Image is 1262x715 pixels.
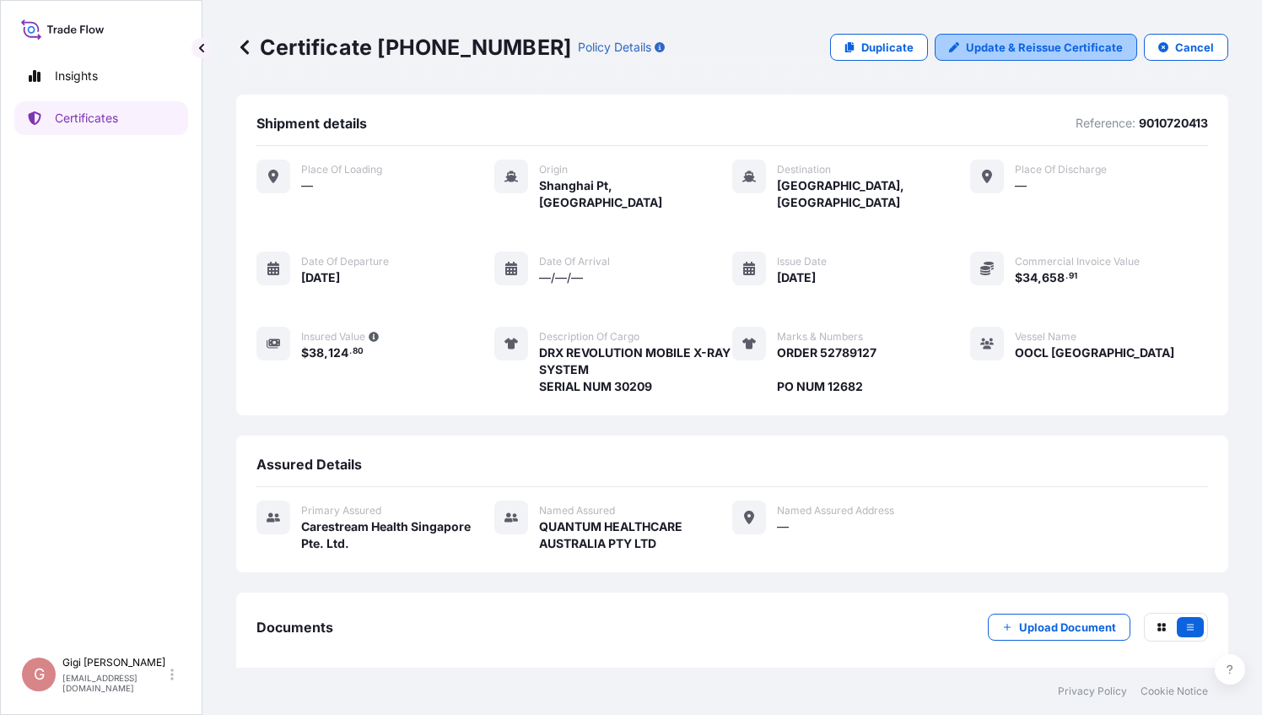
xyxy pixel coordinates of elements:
[1141,685,1208,698] a: Cookie Notice
[62,673,167,693] p: [EMAIL_ADDRESS][DOMAIN_NAME]
[1058,685,1127,698] a: Privacy Policy
[777,255,827,268] span: Issue Date
[539,504,615,517] span: Named Assured
[301,269,340,286] span: [DATE]
[236,34,571,61] p: Certificate [PHONE_NUMBER]
[256,456,362,473] span: Assured Details
[349,349,352,355] span: .
[55,68,98,84] p: Insights
[301,330,365,344] span: Insured Value
[539,177,732,211] span: Shanghai Pt, [GEOGRAPHIC_DATA]
[1015,163,1107,176] span: Place of discharge
[1139,115,1208,132] p: 9010720413
[1015,330,1076,344] span: Vessel Name
[861,39,914,56] p: Duplicate
[309,347,324,359] span: 38
[777,163,831,176] span: Destination
[1022,272,1038,284] span: 34
[301,518,494,552] span: Carestream Health Singapore Pte. Ltd.
[539,330,639,344] span: Description of cargo
[1019,619,1116,636] p: Upload Document
[777,344,876,395] span: ORDER 52789127 PO NUM 12682
[1042,272,1065,284] span: 658
[328,347,348,359] span: 124
[301,255,389,268] span: Date of departure
[539,163,568,176] span: Origin
[14,101,188,135] a: Certificates
[256,115,367,132] span: Shipment details
[777,504,894,517] span: Named Assured Address
[539,518,732,552] span: QUANTUM HEALTHCARE AUSTRALIA PTY LTD
[578,39,651,56] p: Policy Details
[988,614,1130,641] button: Upload Document
[1076,115,1135,132] p: Reference:
[539,269,583,286] span: —/—/—
[14,59,188,93] a: Insights
[1065,274,1068,279] span: .
[1015,272,1022,284] span: $
[55,110,118,127] p: Certificates
[324,347,328,359] span: ,
[1015,255,1140,268] span: Commercial Invoice Value
[1015,344,1174,361] span: OOCL [GEOGRAPHIC_DATA]
[777,518,789,535] span: —
[777,330,863,344] span: Marks & Numbers
[62,656,167,669] p: Gigi [PERSON_NAME]
[777,269,816,286] span: [DATE]
[935,34,1137,61] a: Update & Reissue Certificate
[256,619,333,636] span: Documents
[301,504,381,517] span: Primary assured
[1069,274,1077,279] span: 91
[966,39,1123,56] p: Update & Reissue Certificate
[301,163,382,176] span: Place of Loading
[1038,272,1042,284] span: ,
[1144,34,1228,61] button: Cancel
[539,255,610,268] span: Date of arrival
[830,34,928,61] a: Duplicate
[301,347,309,359] span: $
[1015,177,1027,194] span: —
[777,177,970,211] span: [GEOGRAPHIC_DATA], [GEOGRAPHIC_DATA]
[539,344,732,395] span: DRX REVOLUTION MOBILE X-RAY SYSTEM SERIAL NUM 30209
[353,349,364,355] span: 80
[34,666,45,683] span: G
[1175,39,1214,56] p: Cancel
[301,177,313,194] span: —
